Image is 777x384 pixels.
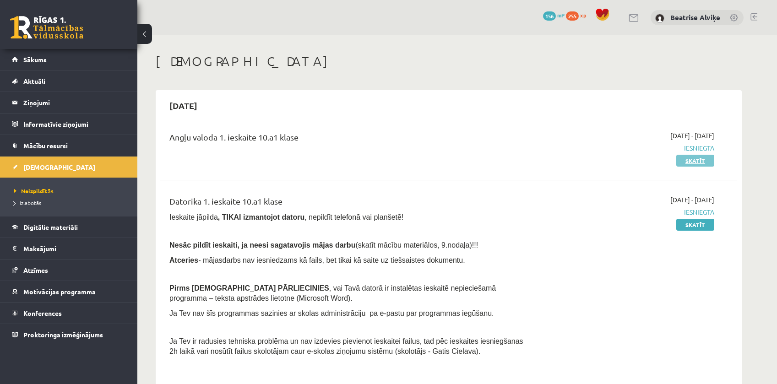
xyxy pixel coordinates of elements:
span: Iesniegta [542,143,714,153]
span: mP [557,11,565,19]
legend: Informatīvie ziņojumi [23,114,126,135]
span: Neizpildītās [14,187,54,195]
span: [DEMOGRAPHIC_DATA] [23,163,95,171]
span: [DATE] - [DATE] [670,195,714,205]
span: 255 [566,11,579,21]
span: Nesāc pildīt ieskaiti, ja neesi sagatavojis mājas darbu [169,241,355,249]
span: Ja Tev nav šīs programmas sazinies ar skolas administrāciju pa e-pastu par programmas iegūšanu. [169,309,494,317]
legend: Ziņojumi [23,92,126,113]
span: [DATE] - [DATE] [670,131,714,141]
a: 156 mP [543,11,565,19]
span: - mājasdarbs nav iesniedzams kā fails, bet tikai kā saite uz tiešsaistes dokumentu. [169,256,465,264]
span: Atzīmes [23,266,48,274]
a: Informatīvie ziņojumi [12,114,126,135]
legend: Maksājumi [23,238,126,259]
div: Angļu valoda 1. ieskaite 10.a1 klase [169,131,528,148]
span: Aktuāli [23,77,45,85]
a: Atzīmes [12,260,126,281]
a: Proktoringa izmēģinājums [12,324,126,345]
span: Sākums [23,55,47,64]
span: xp [580,11,586,19]
b: Atceries [169,256,198,264]
span: Digitālie materiāli [23,223,78,231]
a: Digitālie materiāli [12,216,126,238]
span: 156 [543,11,556,21]
span: Motivācijas programma [23,287,96,296]
a: 255 xp [566,11,591,19]
a: Ziņojumi [12,92,126,113]
span: Proktoringa izmēģinājums [23,330,103,339]
a: Aktuāli [12,70,126,92]
span: Ja Tev ir radusies tehniska problēma un nav izdevies pievienot ieskaitei failus, tad pēc ieskaite... [169,337,523,355]
a: Rīgas 1. Tālmācības vidusskola [10,16,83,39]
a: Motivācijas programma [12,281,126,302]
a: Skatīt [676,155,714,167]
span: , vai Tavā datorā ir instalētas ieskaitē nepieciešamā programma – teksta apstrādes lietotne (Micr... [169,284,496,302]
a: Izlabotās [14,199,128,207]
a: [DEMOGRAPHIC_DATA] [12,157,126,178]
span: Konferences [23,309,62,317]
a: Skatīt [676,219,714,231]
a: Maksājumi [12,238,126,259]
span: Iesniegta [542,207,714,217]
span: Ieskaite jāpilda , nepildīt telefonā vai planšetē! [169,213,403,221]
a: Sākums [12,49,126,70]
b: , TIKAI izmantojot datoru [218,213,304,221]
img: Beatrise Alviķe [655,14,664,23]
span: (skatīt mācību materiālos, 9.nodaļa)!!! [355,241,478,249]
div: Datorika 1. ieskaite 10.a1 klase [169,195,528,212]
a: Mācību resursi [12,135,126,156]
h1: [DEMOGRAPHIC_DATA] [156,54,742,69]
h2: [DATE] [160,95,206,116]
span: Pirms [DEMOGRAPHIC_DATA] PĀRLIECINIES [169,284,329,292]
span: Mācību resursi [23,141,68,150]
a: Beatrise Alviķe [670,13,720,22]
a: Neizpildītās [14,187,128,195]
a: Konferences [12,303,126,324]
span: Izlabotās [14,199,41,206]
